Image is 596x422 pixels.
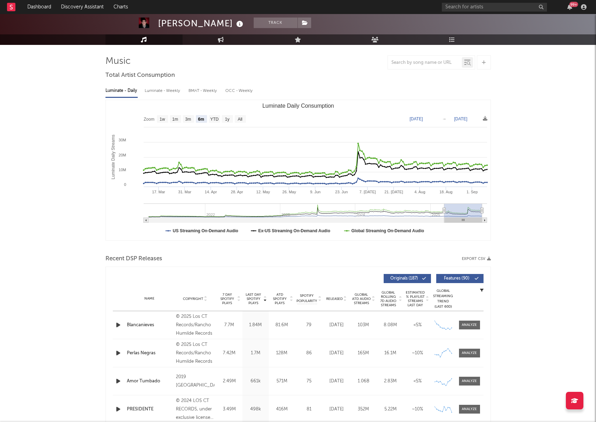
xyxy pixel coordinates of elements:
button: Export CSV [462,257,491,261]
text: 17. Mar [152,190,165,194]
div: 2.83M [379,378,402,385]
text: 26. May [282,190,296,194]
text: 23. Jun [335,190,348,194]
button: Features(90) [436,274,484,283]
text: Luminate Daily Streams [110,135,115,179]
text: 1y [225,117,230,122]
div: 79 [297,322,321,329]
span: Spotify Popularity [296,293,317,304]
text: 4. Aug [414,190,425,194]
div: [DATE] [325,378,348,385]
div: 165M [352,350,375,357]
a: Amor Tumbado [127,378,173,385]
div: [PERSON_NAME] [158,18,245,29]
text: 0 [124,182,126,187]
input: Search for artists [442,3,547,12]
span: Originals ( 187 ) [388,276,420,281]
text: YTD [210,117,218,122]
div: [DATE] [325,350,348,357]
text: Zoom [144,117,155,122]
div: [DATE] [325,406,348,413]
text: 3m [185,117,191,122]
text: [DATE] [454,116,467,121]
span: Global ATD Audio Streams [352,293,371,305]
div: BMAT - Weekly [189,85,218,97]
a: Blancanieves [127,322,173,329]
div: <5% [406,322,429,329]
div: © 2024 LOS CT RECORDS, under exclusive license to Interscope Records [176,397,214,422]
div: 81 [297,406,321,413]
div: 8.08M [379,322,402,329]
text: 21. [DATE] [384,190,403,194]
div: 75 [297,378,321,385]
text: 7. [DATE] [359,190,376,194]
text: → [442,116,446,121]
span: Copyright [183,297,203,301]
text: All [238,117,242,122]
text: 28. Apr [231,190,243,194]
text: Ex-US Streaming On-Demand Audio [258,228,330,233]
button: Originals(187) [384,274,431,283]
text: 1m [172,117,178,122]
div: 416M [270,406,293,413]
div: 498k [244,406,267,413]
span: 7 Day Spotify Plays [218,293,237,305]
div: ~ 10 % [406,406,429,413]
div: © 2025 Los CT Records/Rancho Humilde Records [176,341,214,366]
div: 81.6M [270,322,293,329]
text: 31. Mar [178,190,191,194]
a: PRESIDENTE [127,406,173,413]
svg: Luminate Daily Consumption [106,100,491,240]
div: 1.06B [352,378,375,385]
div: 16.1M [379,350,402,357]
text: US Streaming On-Demand Audio [173,228,238,233]
text: 9. Jun [310,190,321,194]
button: 99+ [567,4,572,10]
div: 99 + [569,2,578,7]
span: Total Artist Consumption [105,71,175,80]
span: Recent DSP Releases [105,255,162,263]
div: Luminate - Daily [105,85,138,97]
div: 3.49M [218,406,241,413]
text: 1. Sep [466,190,478,194]
div: 128M [270,350,293,357]
text: 30M [118,138,126,142]
div: <5% [406,378,429,385]
div: 2.49M [218,378,241,385]
span: Global Rolling 7D Audio Streams [379,290,398,307]
span: Estimated % Playlist Streams Last Day [406,290,425,307]
text: 20M [118,153,126,157]
text: [DATE] [410,116,423,121]
text: 18. Aug [439,190,452,194]
button: Track [254,18,297,28]
span: Features ( 90 ) [441,276,473,281]
div: 5.22M [379,406,402,413]
div: Luminate - Weekly [145,85,181,97]
div: [DATE] [325,322,348,329]
div: OCC - Weekly [225,85,253,97]
div: 1.84M [244,322,267,329]
span: ATD Spotify Plays [270,293,289,305]
div: 571M [270,378,293,385]
text: 14. Apr [205,190,217,194]
a: Perlas Negras [127,350,173,357]
div: 7.7M [218,322,241,329]
text: 10M [118,168,126,172]
div: 86 [297,350,321,357]
div: ~ 10 % [406,350,429,357]
div: 1.7M [244,350,267,357]
div: © 2025 Los CT Records/Rancho Humilde Records [176,313,214,338]
span: Released [326,297,343,301]
div: 661k [244,378,267,385]
div: 2019 [GEOGRAPHIC_DATA] [176,373,214,390]
text: 12. May [256,190,270,194]
div: 103M [352,322,375,329]
div: 352M [352,406,375,413]
span: Last Day Spotify Plays [244,293,263,305]
input: Search by song name or URL [388,60,462,66]
div: Name [127,296,173,301]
